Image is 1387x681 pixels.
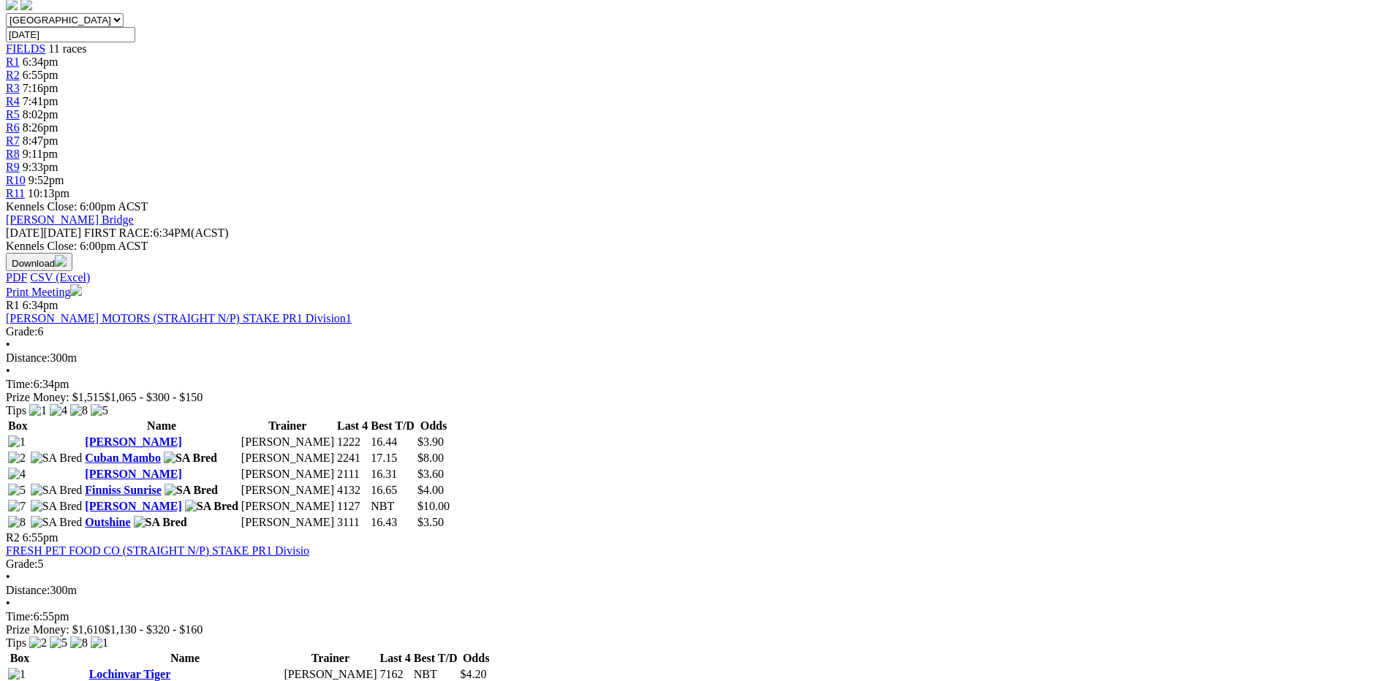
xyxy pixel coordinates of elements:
span: $8.00 [417,452,444,464]
span: $1,130 - $320 - $160 [105,623,203,636]
span: Grade: [6,325,38,338]
td: 1222 [336,435,369,449]
td: 3111 [336,515,369,530]
td: 16.44 [370,435,415,449]
a: [PERSON_NAME] [85,468,181,480]
div: 6 [6,325,1381,338]
td: 17.15 [370,451,415,465]
td: 16.43 [370,515,415,530]
span: $3.50 [417,516,444,528]
span: 6:34PM(ACST) [84,227,229,239]
th: Name [84,419,239,433]
th: Best T/D [413,651,458,666]
button: Download [6,253,72,271]
span: Tips [6,636,26,649]
span: 11 races [48,42,86,55]
img: SA Bred [31,500,83,513]
span: FIELDS [6,42,45,55]
img: 1 [29,404,47,417]
img: 2 [29,636,47,650]
span: Distance: [6,584,50,596]
img: SA Bred [164,452,217,465]
span: $3.60 [417,468,444,480]
img: 8 [70,404,88,417]
img: SA Bred [134,516,187,529]
td: [PERSON_NAME] [241,515,335,530]
div: 300m [6,584,1381,597]
span: 7:16pm [23,82,58,94]
div: 6:55pm [6,610,1381,623]
a: FRESH PET FOOD CO (STRAIGHT N/P) STAKE PR1 Divisio [6,544,309,557]
th: Odds [459,651,492,666]
span: R11 [6,187,25,199]
a: R7 [6,134,20,147]
a: R9 [6,161,20,173]
span: • [6,571,10,583]
th: Trainer [241,419,335,433]
a: Lochinvar Tiger [89,668,171,680]
span: R10 [6,174,26,186]
td: NBT [370,499,415,514]
a: [PERSON_NAME] Bridge [6,213,134,226]
a: [PERSON_NAME] [85,500,181,512]
span: 9:33pm [23,161,58,173]
img: 1 [8,668,26,681]
td: [PERSON_NAME] [241,435,335,449]
th: Best T/D [370,419,415,433]
a: R8 [6,148,20,160]
a: R5 [6,108,20,121]
th: Trainer [283,651,377,666]
span: FIRST RACE: [84,227,153,239]
a: Finniss Sunrise [85,484,161,496]
a: R1 [6,56,20,68]
img: 4 [50,404,67,417]
td: 16.65 [370,483,415,498]
img: 1 [91,636,108,650]
span: R4 [6,95,20,107]
span: $4.00 [417,484,444,496]
div: 6:34pm [6,378,1381,391]
td: 4132 [336,483,369,498]
img: 5 [50,636,67,650]
img: 5 [91,404,108,417]
a: PDF [6,271,27,284]
span: 6:34pm [23,56,58,68]
span: $1,065 - $300 - $150 [105,391,203,403]
span: • [6,597,10,609]
a: R3 [6,82,20,94]
a: [PERSON_NAME] MOTORS (STRAIGHT N/P) STAKE PR1 Division1 [6,312,352,324]
span: R2 [6,69,20,81]
div: Download [6,271,1381,284]
img: download.svg [55,255,67,267]
span: [DATE] [6,227,81,239]
span: 8:02pm [23,108,58,121]
a: [PERSON_NAME] [85,435,181,448]
img: SA Bred [31,516,83,529]
a: R6 [6,121,20,134]
span: Box [8,419,28,432]
span: Time: [6,610,34,623]
span: Time: [6,378,34,390]
a: Outshine [85,516,130,528]
th: Odds [417,419,450,433]
td: 1127 [336,499,369,514]
span: R2 [6,531,20,544]
span: Box [10,652,30,664]
span: 7:41pm [23,95,58,107]
span: $10.00 [417,500,450,512]
img: printer.svg [70,284,82,296]
span: • [6,365,10,377]
img: 8 [70,636,88,650]
td: 2111 [336,467,369,482]
input: Select date [6,27,135,42]
span: $4.20 [460,668,486,680]
img: 8 [8,516,26,529]
div: 5 [6,558,1381,571]
span: 9:11pm [23,148,58,160]
td: [PERSON_NAME] [241,499,335,514]
span: 10:13pm [28,187,69,199]
td: [PERSON_NAME] [241,451,335,465]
